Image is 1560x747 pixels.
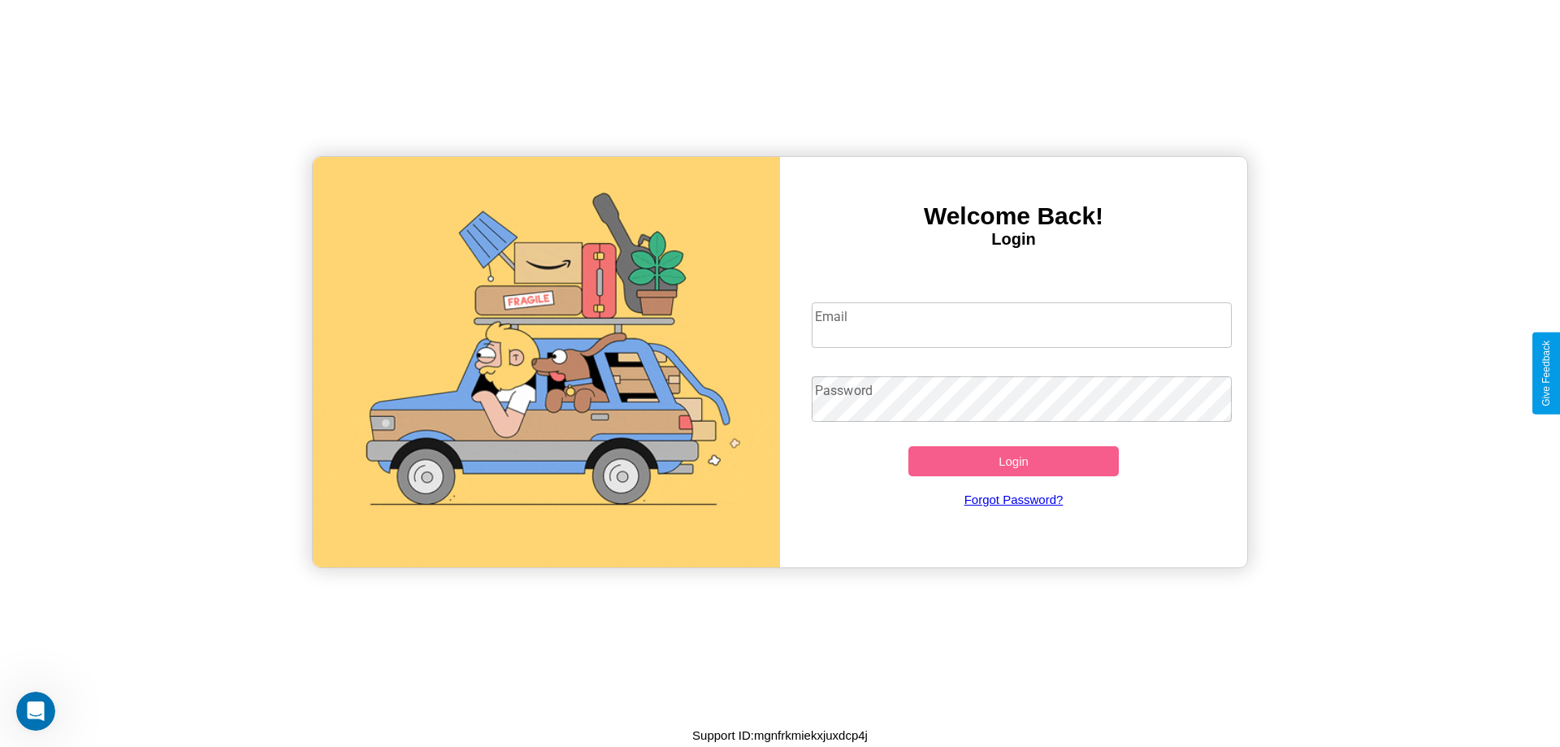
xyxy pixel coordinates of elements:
a: Forgot Password? [804,476,1224,523]
p: Support ID: mgnfrkmiekxjuxdcp4j [692,724,868,746]
h4: Login [780,230,1247,249]
img: gif [313,157,780,567]
button: Login [908,446,1119,476]
div: Give Feedback [1540,341,1552,406]
iframe: Intercom live chat [16,692,55,731]
h3: Welcome Back! [780,202,1247,230]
